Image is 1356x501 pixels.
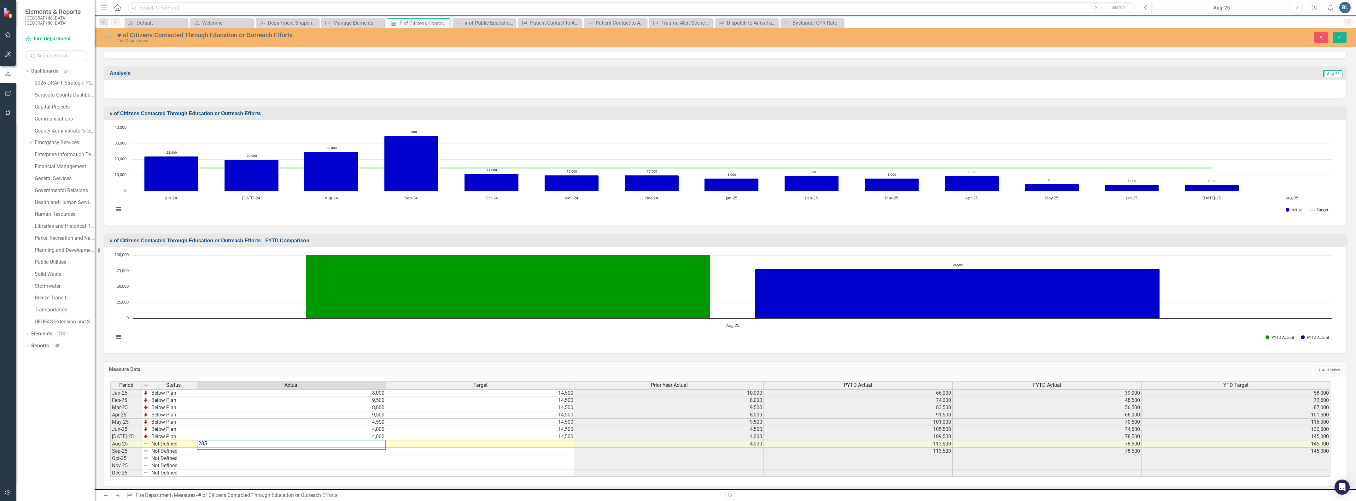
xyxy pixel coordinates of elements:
[567,169,577,174] text: 10,000
[465,174,519,191] path: Oct-24, 11,000. Actual.
[399,20,448,27] div: # of Citizens Contacted Through Education or Outreach Efforts
[326,145,337,150] text: 25,000
[725,195,737,201] text: Jan-25
[1286,207,1303,213] button: Show Actual
[384,136,439,191] path: Sep-24, 35,000. Actual.
[143,390,148,395] img: TnMDeAgwAPMxUmUi88jYAAAAAElFTkSuQmCC
[386,397,575,404] td: 14,500
[565,195,578,201] text: Nov-24
[35,318,95,326] a: UF/IFAS Extension and Sustainability
[704,179,759,191] path: Jan-25, 8,000. Actual.
[35,187,95,194] a: Governmental Relations
[953,419,1142,426] td: 70,500
[150,390,197,397] td: Below Plan
[111,125,1340,219] div: Chart. Highcharts interactive chart.
[117,299,129,305] text: 25,000
[764,411,953,419] td: 91,500
[323,19,383,27] a: Manage Elements
[1025,184,1079,191] path: May-25, 4,500. Actual.
[197,433,386,440] td: 4,000
[114,205,123,214] button: View chart menu, Chart
[386,390,575,397] td: 14,500
[888,172,896,177] text: 8,000
[104,32,114,42] img: Not Defined
[61,68,72,74] div: 24
[35,271,95,278] a: Solid Waste
[143,427,148,432] img: TnMDeAgwAPMxUmUi88jYAAAAAElFTkSuQmCC
[953,390,1142,397] td: 39,000
[885,195,898,201] text: Mar-25
[1142,419,1330,426] td: 116,000
[198,492,337,498] div: # of Citizens Contacted Through Education or Outreach Efforts
[52,343,62,348] div: 48
[405,195,418,201] text: Sep-24
[1142,440,1330,448] td: 145,000
[143,448,148,453] img: 8DAGhfEEPCf229AAAAAElFTkSuQmCC
[306,247,710,318] g: PYTD Actual, bar series 1 of 2 with 1 bar.
[110,455,142,462] td: Oct-25
[35,127,95,135] a: County Administrator's Office
[645,195,658,201] text: Dec-24
[35,306,95,314] a: Transportation
[35,199,95,206] a: Health and Human Services
[150,404,197,411] td: Below Plan
[143,434,148,439] img: TnMDeAgwAPMxUmUi88jYAAAAAElFTkSuQmCC
[808,170,816,174] text: 9,500
[953,448,1142,455] td: 78,500
[1203,195,1221,201] text: [DATE]-25
[150,397,197,404] td: Below Plan
[520,19,580,27] a: Patient Contact to Arrival at [GEOGRAPHIC_DATA]
[110,411,142,419] td: Apr-25
[136,492,171,498] a: Fire Department
[575,426,764,433] td: 4,500
[953,433,1142,440] td: 78,500
[726,322,739,328] text: Aug-25
[386,404,575,411] td: 14,500
[126,19,186,27] a: Default
[110,440,142,448] td: Aug-25
[111,252,1335,347] svg: Interactive chart
[31,68,58,75] a: Dashboards
[782,19,842,27] a: Bystander CPR Rate
[110,469,142,477] td: Dec-25
[575,440,764,448] td: 4,000
[406,130,417,134] text: 35,000
[965,195,978,201] text: Apr-25
[1208,179,1216,183] text: 4,000
[585,19,645,27] a: Patient Contact to Arrival at an Accredited [MEDICAL_DATA] Facility
[473,382,488,388] span: Target
[792,19,842,27] div: Bystander CPR Rate
[575,390,764,397] td: 10,000
[1142,390,1330,397] td: 58,000
[596,19,645,27] div: Patient Contact to Arrival at an Accredited [MEDICAL_DATA] Facility
[143,405,148,410] img: TnMDeAgwAPMxUmUi88jYAAAAAElFTkSuQmCC
[953,404,1142,411] td: 56,500
[764,404,953,411] td: 83,500
[333,19,383,27] div: Manage Elements
[128,2,1135,13] input: Search ClearPoint...
[143,398,148,403] img: TnMDeAgwAPMxUmUi88jYAAAAAElFTkSuQmCC
[197,419,386,426] td: 4,500
[304,152,359,191] path: Aug-24, 25,000. Actual.
[651,382,688,388] span: Prior Year Actual
[545,175,599,191] path: Nov-24, 10,000. Actual.
[727,19,776,27] div: Dispatch to Arrival at an Accredited Stroke Facility
[1033,382,1061,388] span: FYTD Actual
[197,390,386,397] td: 8,000
[110,390,142,397] td: Jan-25
[35,115,95,123] a: Communications
[1045,195,1058,201] text: May-25
[150,462,197,469] td: Not Defined
[386,426,575,433] td: 14,500
[144,128,1292,191] g: Actual, series 1 of 2. Bar series with 15 bars.
[35,294,95,302] a: Breeze Transit
[35,283,95,290] a: Stormwater
[953,397,1142,404] td: 48,500
[111,125,1335,219] svg: Interactive chart
[1142,411,1330,419] td: 101,500
[247,153,257,158] text: 20,000
[114,172,126,177] text: 10,000
[1111,5,1125,10] span: Search
[35,139,95,146] a: Emergency Services
[35,91,95,99] a: Sarasota County Dashboard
